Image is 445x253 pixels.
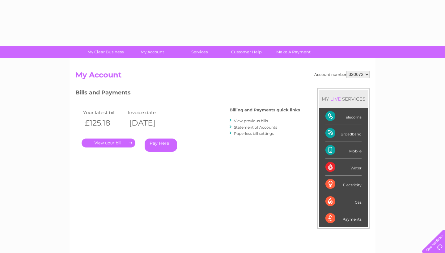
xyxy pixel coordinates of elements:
div: Account number [314,71,370,78]
h2: My Account [75,71,370,82]
h3: Bills and Payments [75,88,300,99]
div: Payments [325,210,362,227]
div: Mobile [325,142,362,159]
a: Paperless bill settings [234,131,274,136]
th: [DATE] [126,117,171,129]
a: Services [174,46,225,58]
a: Statement of Accounts [234,125,277,130]
h4: Billing and Payments quick links [230,108,300,112]
a: . [82,139,135,147]
td: Your latest bill [82,108,126,117]
td: Invoice date [126,108,171,117]
a: My Account [127,46,178,58]
div: Water [325,159,362,176]
div: LIVE [329,96,342,102]
a: Customer Help [221,46,272,58]
div: Telecoms [325,108,362,125]
a: Make A Payment [268,46,319,58]
th: £125.18 [82,117,126,129]
div: Electricity [325,176,362,193]
div: Gas [325,193,362,210]
a: View previous bills [234,118,268,123]
div: MY SERVICES [319,90,368,108]
a: My Clear Business [80,46,131,58]
div: Broadband [325,125,362,142]
a: Pay Here [145,139,177,152]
